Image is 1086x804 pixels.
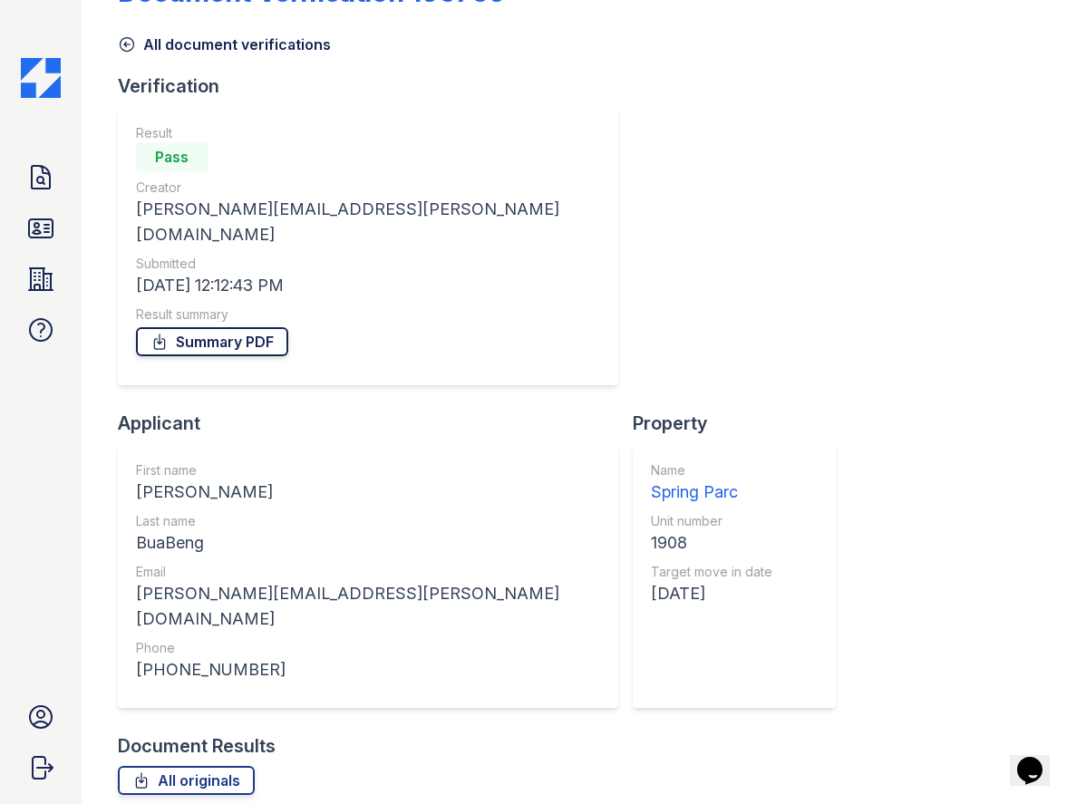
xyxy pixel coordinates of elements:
[651,461,772,505] a: Name Spring Parc
[136,305,600,324] div: Result summary
[118,73,633,99] div: Verification
[633,411,850,436] div: Property
[136,657,600,683] div: [PHONE_NUMBER]
[651,530,772,556] div: 1908
[136,639,600,657] div: Phone
[651,563,772,581] div: Target move in date
[136,479,600,505] div: [PERSON_NAME]
[651,581,772,606] div: [DATE]
[136,581,600,632] div: [PERSON_NAME][EMAIL_ADDRESS][PERSON_NAME][DOMAIN_NAME]
[118,411,633,436] div: Applicant
[118,733,276,759] div: Document Results
[136,124,600,142] div: Result
[136,255,600,273] div: Submitted
[651,479,772,505] div: Spring Parc
[136,512,600,530] div: Last name
[1010,731,1068,786] iframe: chat widget
[651,461,772,479] div: Name
[118,34,331,55] a: All document verifications
[136,197,600,247] div: [PERSON_NAME][EMAIL_ADDRESS][PERSON_NAME][DOMAIN_NAME]
[136,530,600,556] div: BuaBeng
[136,273,600,298] div: [DATE] 12:12:43 PM
[118,766,255,795] a: All originals
[136,179,600,197] div: Creator
[21,58,61,98] img: CE_Icon_Blue-c292c112584629df590d857e76928e9f676e5b41ef8f769ba2f05ee15b207248.png
[136,142,208,171] div: Pass
[136,461,600,479] div: First name
[136,563,600,581] div: Email
[651,512,772,530] div: Unit number
[136,327,288,356] a: Summary PDF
